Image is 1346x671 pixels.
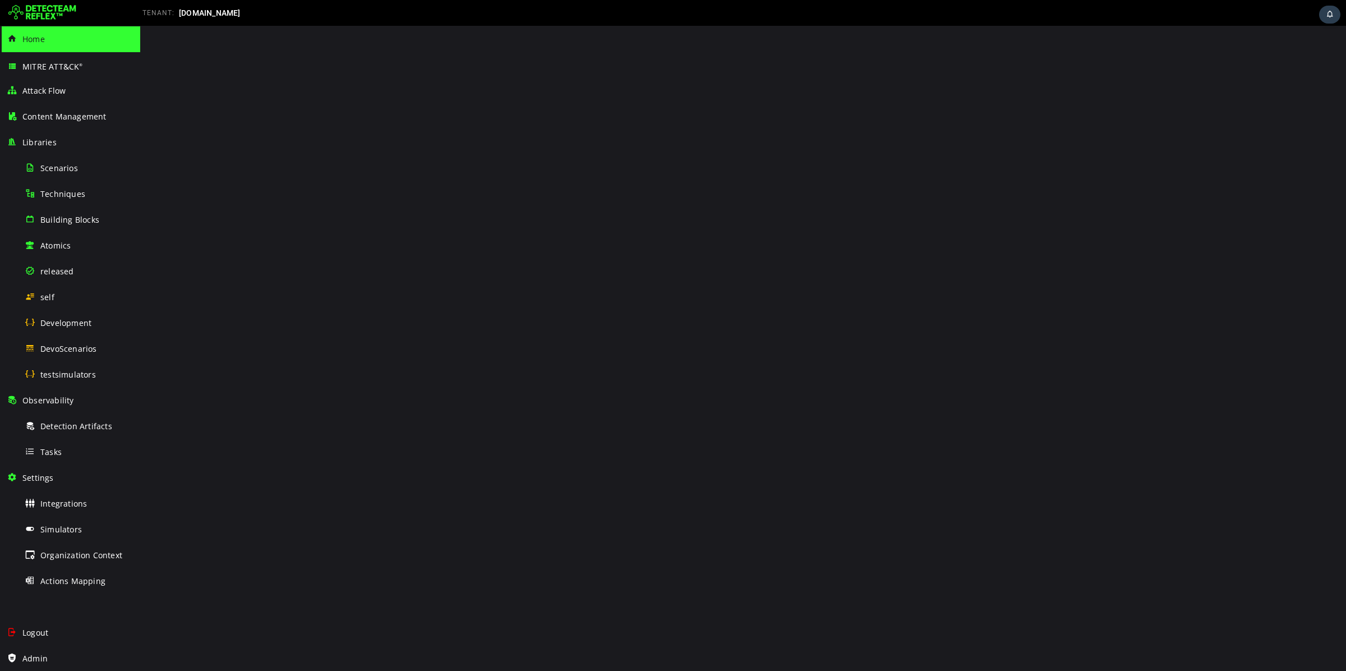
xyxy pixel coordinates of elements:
[22,111,107,122] span: Content Management
[79,62,82,67] sup: ®
[40,240,71,251] span: Atomics
[40,266,74,277] span: released
[22,137,57,148] span: Libraries
[40,524,82,535] span: Simulators
[1319,6,1340,24] div: Task Notifications
[22,472,54,483] span: Settings
[40,421,112,431] span: Detection Artifacts
[40,369,96,380] span: testsimulators
[8,4,76,22] img: Detecteam logo
[22,627,48,638] span: Logout
[40,214,99,225] span: Building Blocks
[40,447,62,457] span: Tasks
[40,343,97,354] span: DevoScenarios
[179,8,241,17] span: [DOMAIN_NAME]
[40,189,85,199] span: Techniques
[22,85,66,96] span: Attack Flow
[40,292,54,302] span: self
[22,395,74,406] span: Observability
[142,9,174,17] span: TENANT:
[40,498,87,509] span: Integrations
[22,34,45,44] span: Home
[40,163,78,173] span: Scenarios
[22,61,83,72] span: MITRE ATT&CK
[22,653,48,664] span: Admin
[40,318,91,328] span: Development
[40,550,122,560] span: Organization Context
[40,576,105,586] span: Actions Mapping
